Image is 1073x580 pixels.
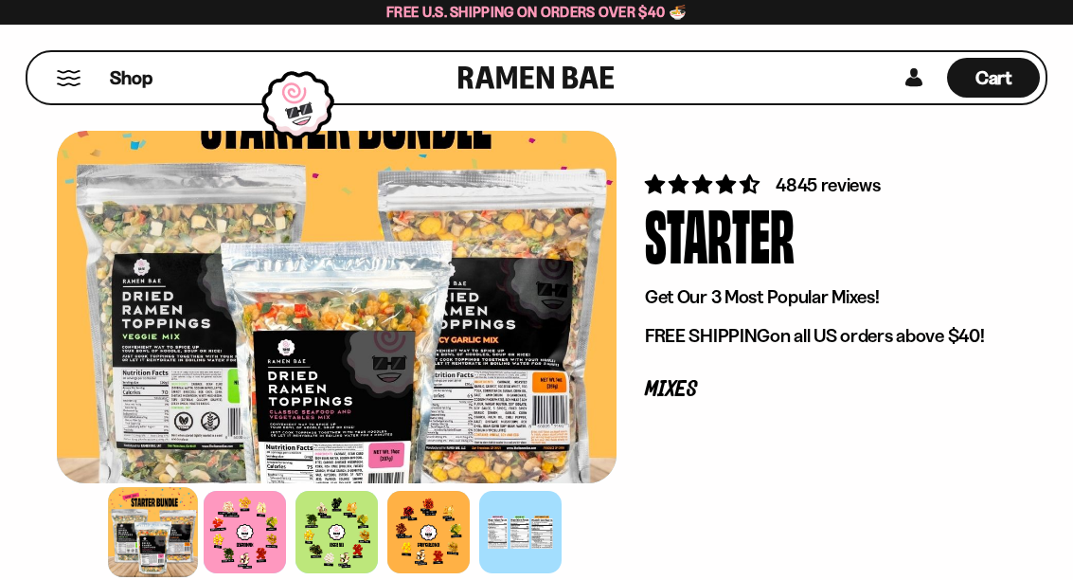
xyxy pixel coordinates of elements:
button: Mobile Menu Trigger [56,70,81,86]
span: 4845 reviews [776,173,881,196]
span: Free U.S. Shipping on Orders over $40 🍜 [386,3,687,21]
a: Shop [110,58,152,98]
span: Shop [110,65,152,91]
div: Starter [645,198,795,269]
strong: FREE SHIPPING [645,324,770,347]
a: Cart [947,52,1040,103]
p: Get Our 3 Most Popular Mixes! [645,285,988,309]
span: 4.71 stars [645,172,763,196]
p: on all US orders above $40! [645,324,988,348]
span: Cart [975,66,1012,89]
p: Mixes [645,381,988,399]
